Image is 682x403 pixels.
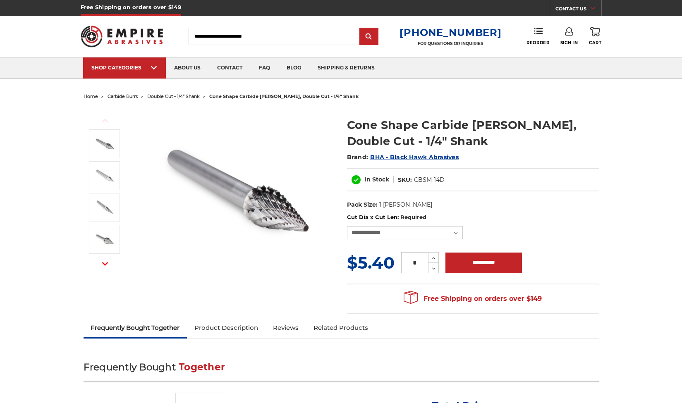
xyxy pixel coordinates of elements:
[94,229,115,250] img: SM-5D pointed cone shape carbide burr with 1/4 inch shank
[379,200,432,209] dd: 1 [PERSON_NAME]
[147,93,200,99] a: double cut - 1/4" shank
[361,29,377,45] input: Submit
[84,361,176,373] span: Frequently Bought
[84,319,187,337] a: Frequently Bought Together
[347,213,599,222] label: Cut Dia x Cut Len:
[278,57,309,79] a: blog
[94,165,115,186] img: SM-1D pointed cone pencil shape carbide burr with 1/4 inch shank
[347,153,369,161] span: Brand:
[589,27,601,45] a: Cart
[414,176,445,184] dd: CBSM-14D
[347,200,378,209] dt: Pack Size:
[370,153,459,161] a: BHA - Black Hawk Abrasives
[400,41,501,46] p: FOR QUESTIONS OR INQUIRIES
[526,40,549,45] span: Reorder
[309,57,383,79] a: shipping & returns
[166,57,209,79] a: about us
[347,117,599,149] h1: Cone Shape Carbide [PERSON_NAME], Double Cut - 1/4" Shank
[560,40,578,45] span: Sign In
[589,40,601,45] span: Cart
[108,93,138,99] a: carbide burrs
[209,93,359,99] span: cone shape carbide [PERSON_NAME], double cut - 1/4" shank
[84,93,98,99] a: home
[400,214,426,220] small: Required
[400,26,501,38] a: [PHONE_NUMBER]
[94,197,115,218] img: SM-3D pointed cone shape carbide burr with 1/4 inch shank
[187,319,266,337] a: Product Description
[306,319,376,337] a: Related Products
[95,255,115,273] button: Next
[526,27,549,45] a: Reorder
[555,4,601,16] a: CONTACT US
[91,64,158,71] div: SHOP CATEGORIES
[209,57,251,79] a: contact
[94,134,115,154] img: SM-4 pointed cone shape carbide burr 1/4" shank
[81,20,163,52] img: Empire Abrasives
[364,176,389,183] span: In Stock
[154,108,320,274] img: SM-4 pointed cone shape carbide burr 1/4" shank
[251,57,278,79] a: faq
[95,112,115,129] button: Previous
[266,319,306,337] a: Reviews
[179,361,225,373] span: Together
[347,253,395,273] span: $5.40
[398,176,412,184] dt: SKU:
[404,291,542,307] span: Free Shipping on orders over $149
